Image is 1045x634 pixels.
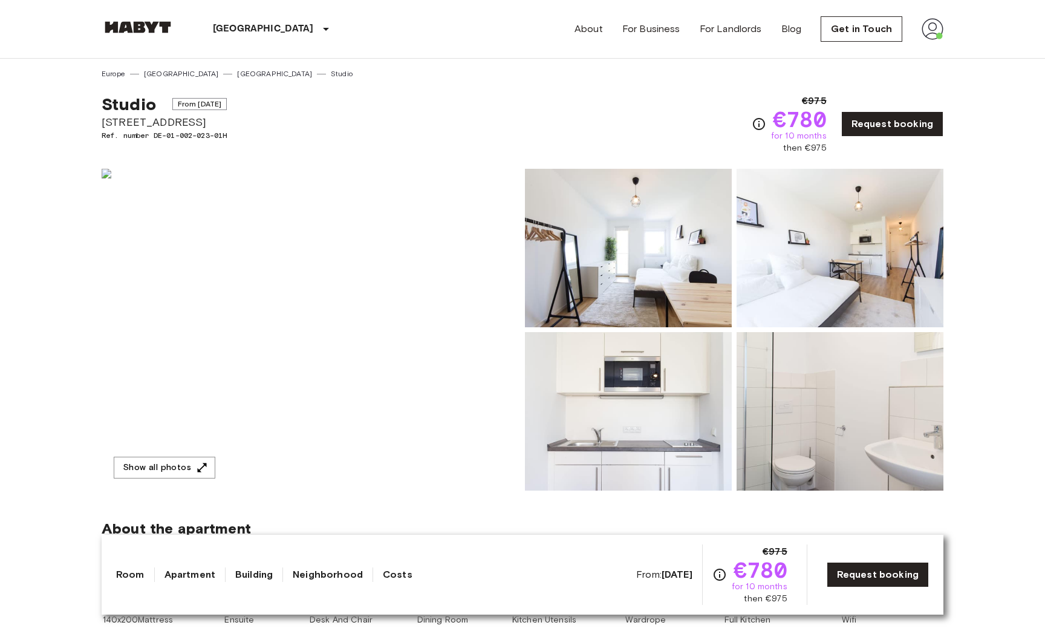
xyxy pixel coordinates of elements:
span: About the apartment [102,520,251,538]
span: for 10 months [732,581,787,593]
span: for 10 months [771,130,827,142]
span: From [DATE] [172,98,227,110]
img: Picture of unit DE-01-002-023-01H [525,169,732,327]
span: Kitchen Utensils [512,614,576,626]
img: Habyt [102,21,174,33]
img: avatar [922,18,943,40]
span: From: [636,568,692,581]
span: Wifi [842,614,857,626]
span: Ref. number DE-01-002-023-01H [102,130,227,141]
span: [STREET_ADDRESS] [102,114,227,130]
a: Europe [102,68,125,79]
a: Apartment [164,567,215,582]
span: €780 [773,108,827,130]
a: [GEOGRAPHIC_DATA] [237,68,312,79]
a: Neighborhood [293,567,363,582]
span: Full Kitchen [724,614,771,626]
b: [DATE] [662,569,692,580]
span: Wardrope [625,614,666,626]
p: [GEOGRAPHIC_DATA] [213,22,314,36]
a: Studio [331,68,353,79]
span: Studio [102,94,156,114]
svg: Check cost overview for full price breakdown. Please note that discounts apply to new joiners onl... [752,117,766,131]
span: €975 [802,94,827,108]
a: Costs [383,567,412,582]
span: €975 [763,544,787,559]
span: Dining Room [417,614,469,626]
a: Room [116,567,145,582]
img: Picture of unit DE-01-002-023-01H [737,169,943,327]
img: Picture of unit DE-01-002-023-01H [737,332,943,491]
a: Get in Touch [821,16,902,42]
button: Show all photos [114,457,215,479]
span: then €975 [783,142,826,154]
span: 140x200Mattress [103,614,173,626]
img: Picture of unit DE-01-002-023-01H [525,332,732,491]
svg: Check cost overview for full price breakdown. Please note that discounts apply to new joiners onl... [712,567,727,582]
a: Request booking [827,562,929,587]
span: then €975 [744,593,787,605]
a: [GEOGRAPHIC_DATA] [144,68,219,79]
a: Blog [781,22,802,36]
a: About [575,22,603,36]
span: Desk And Chair [310,614,373,626]
a: Request booking [841,111,943,137]
a: For Landlords [700,22,762,36]
span: €780 [734,559,787,581]
a: Building [235,567,273,582]
img: Marketing picture of unit DE-01-002-023-01H [102,169,520,491]
a: For Business [622,22,680,36]
span: Ensuite [224,614,254,626]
